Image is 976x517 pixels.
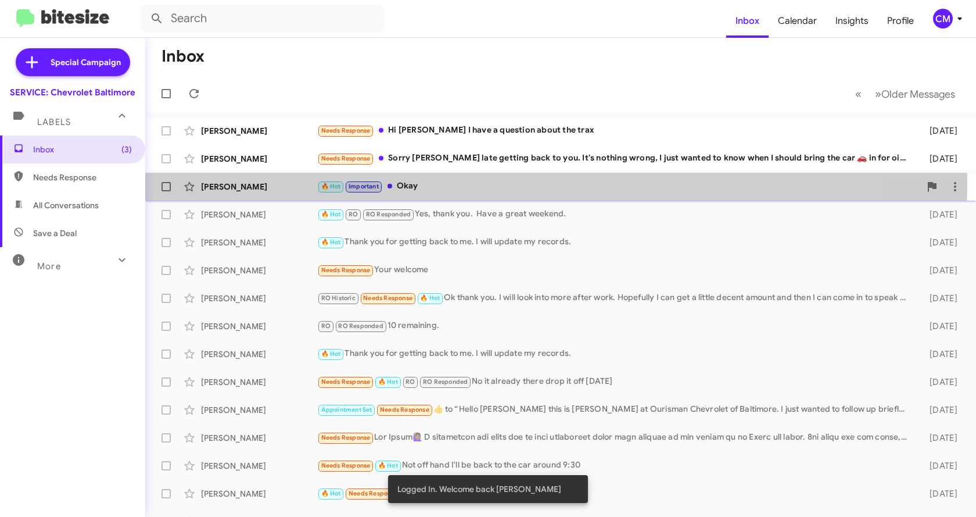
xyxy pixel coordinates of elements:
[162,47,204,66] h1: Inbox
[321,266,371,274] span: Needs Response
[913,265,967,276] div: [DATE]
[913,376,967,388] div: [DATE]
[317,236,913,249] div: Thank you for getting back to me. I will update my records.
[349,490,398,497] span: Needs Response
[201,376,317,388] div: [PERSON_NAME]
[51,56,121,68] span: Special Campaign
[317,319,913,333] div: 10 remaining.
[317,291,913,305] div: Ok thank you. I will look into more after work. Hopefully I can get a little decent amount and th...
[37,117,71,127] span: Labels
[933,9,953,28] div: CM
[201,348,317,360] div: [PERSON_NAME]
[423,378,468,386] span: RO Responded
[33,227,77,239] span: Save a Deal
[881,88,955,101] span: Older Messages
[317,459,913,472] div: Not off hand I'll be back to the car around 9:30
[317,208,913,221] div: Yes, thank you. Have a great weekend.
[33,172,132,183] span: Needs Response
[321,294,356,302] span: RO Historic
[366,211,411,218] span: RO Responded
[321,434,371,441] span: Needs Response
[317,180,920,193] div: Okay
[913,488,967,500] div: [DATE]
[878,4,923,38] a: Profile
[321,350,341,358] span: 🔥 Hot
[826,4,878,38] a: Insights
[321,462,371,469] span: Needs Response
[868,82,962,106] button: Next
[201,209,317,220] div: [PERSON_NAME]
[16,48,130,76] a: Special Campaign
[201,460,317,472] div: [PERSON_NAME]
[855,87,862,101] span: «
[397,483,561,495] span: Logged In. Welcome back [PERSON_NAME]
[317,263,913,277] div: Your welcome
[726,4,769,38] a: Inbox
[321,406,372,413] span: Appointment Set
[321,183,341,190] span: 🔥 Hot
[321,322,331,330] span: RO
[913,293,967,304] div: [DATE]
[317,487,913,500] div: Yes
[201,293,317,304] div: [PERSON_NAME]
[420,294,440,302] span: 🔥 Hot
[913,153,967,165] div: [DATE]
[849,82,962,106] nav: Page navigation example
[923,9,963,28] button: CM
[913,320,967,332] div: [DATE]
[913,209,967,220] div: [DATE]
[349,211,358,218] span: RO
[317,375,913,388] div: No it already there drop it off [DATE]
[913,348,967,360] div: [DATE]
[321,155,371,162] span: Needs Response
[33,144,132,155] span: Inbox
[349,183,379,190] span: Important
[380,406,429,413] span: Needs Response
[201,488,317,500] div: [PERSON_NAME]
[201,153,317,165] div: [PERSON_NAME]
[321,490,341,497] span: 🔥 Hot
[317,347,913,361] div: Thank you for getting back to me. I will update my records.
[913,404,967,416] div: [DATE]
[201,404,317,416] div: [PERSON_NAME]
[317,403,913,416] div: ​👍​ to “ Hello [PERSON_NAME] this is [PERSON_NAME] at Ourisman Chevrolet of Baltimore. I just wan...
[321,378,371,386] span: Needs Response
[913,237,967,248] div: [DATE]
[201,432,317,444] div: [PERSON_NAME]
[769,4,826,38] a: Calendar
[317,152,913,165] div: Sorry [PERSON_NAME] late getting back to you. It's nothing wrong, I just wanted to know when I sh...
[321,127,371,134] span: Needs Response
[321,211,341,218] span: 🔥 Hot
[321,238,341,246] span: 🔥 Hot
[406,378,415,386] span: RO
[378,378,398,386] span: 🔥 Hot
[848,82,869,106] button: Previous
[201,181,317,192] div: [PERSON_NAME]
[141,5,385,33] input: Search
[875,87,881,101] span: »
[121,144,132,155] span: (3)
[37,261,61,272] span: More
[201,125,317,137] div: [PERSON_NAME]
[10,87,135,98] div: SERVICE: Chevrolet Baltimore
[913,432,967,444] div: [DATE]
[201,320,317,332] div: [PERSON_NAME]
[201,237,317,248] div: [PERSON_NAME]
[338,322,383,330] span: RO Responded
[201,265,317,276] div: [PERSON_NAME]
[913,460,967,472] div: [DATE]
[33,199,99,211] span: All Conversations
[317,431,913,444] div: Lor Ipsum🙋🏾‍♀️ D sitametcon adi elits doe te inci utlaboreet dolor magn aliquae ad min veniam qu ...
[317,124,913,137] div: Hi [PERSON_NAME] I have a question about the trax
[913,125,967,137] div: [DATE]
[363,294,412,302] span: Needs Response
